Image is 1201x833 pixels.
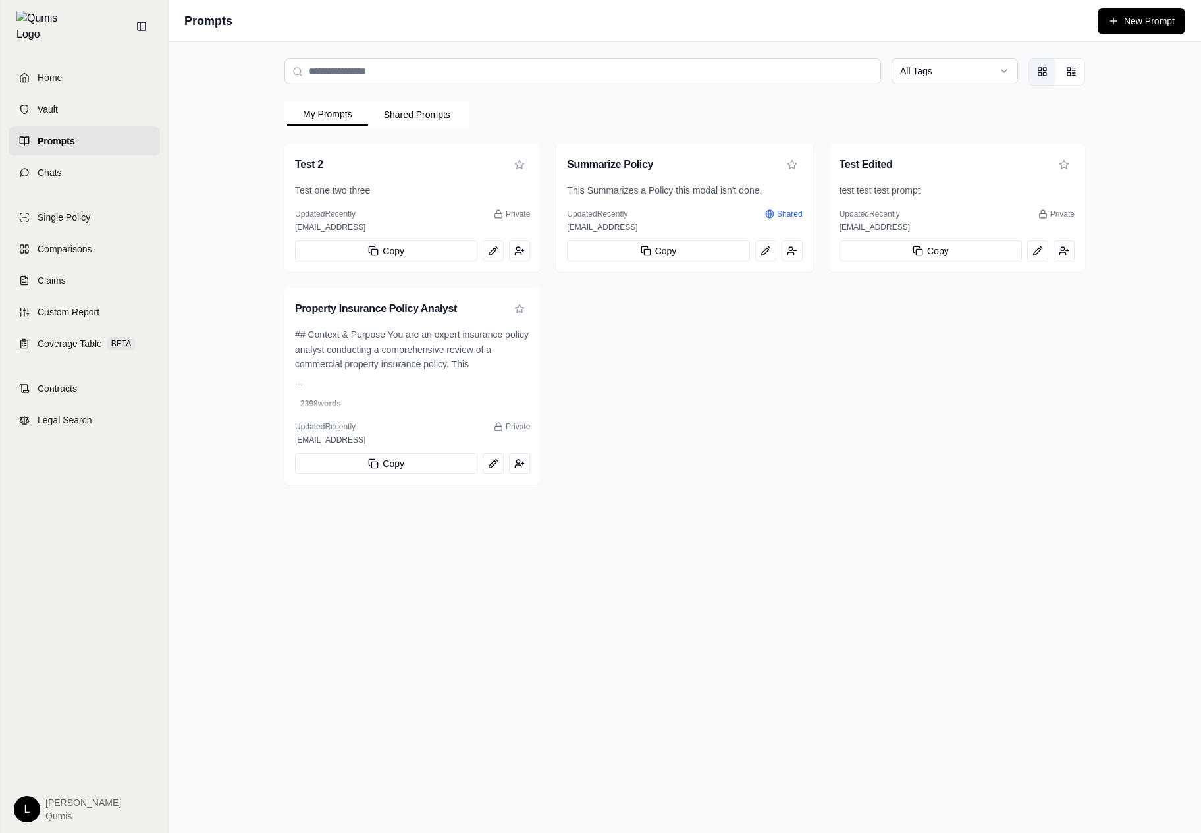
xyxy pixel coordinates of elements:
h3: Property Insurance Policy Analyst [295,301,457,317]
h3: Test 2 [295,157,323,173]
span: Test one two three [295,183,530,198]
button: Share with organization [1054,240,1075,261]
div: [EMAIL_ADDRESS] [567,222,802,232]
button: Add to favorites [509,298,530,319]
span: [PERSON_NAME] [45,796,121,809]
h1: Prompts [184,12,232,30]
div: [EMAIL_ADDRESS] [840,222,1075,232]
button: Edit [483,453,504,474]
button: Share with organization [509,453,530,474]
span: Qumis [45,809,121,822]
a: Home [9,63,160,92]
h3: Test Edited [840,157,893,173]
div: [EMAIL_ADDRESS] [295,222,530,232]
span: Contracts [38,382,77,395]
span: 2398 words [295,396,346,411]
a: Comparisons [9,234,160,263]
span: Updated Recently [295,209,356,219]
button: Share with organization [509,240,530,261]
span: Updated Recently [840,209,900,219]
span: Shared [777,209,803,219]
button: Add to favorites [509,154,530,175]
button: Copy [295,240,477,261]
button: Copy [295,453,477,474]
span: test test test prompt [840,183,1075,198]
a: Legal Search [9,406,160,435]
span: Coverage Table [38,337,102,350]
button: Add to favorites [782,154,803,175]
span: Custom Report [38,306,99,319]
div: L [14,796,40,822]
h3: Summarize Policy [567,157,653,173]
a: Contracts [9,374,160,403]
span: Updated Recently [567,209,627,219]
span: Claims [38,274,66,287]
span: Prompts [38,134,75,148]
span: Updated Recently [295,421,356,432]
button: List view [1058,59,1084,85]
span: Private [1050,209,1075,219]
button: Edit [483,240,504,261]
button: Edit [1027,240,1048,261]
a: Vault [9,95,160,124]
button: Add to favorites [1054,154,1075,175]
div: View prompt: Summarize Policy [556,144,813,272]
span: Legal Search [38,414,92,427]
a: Coverage TableBETA [9,329,160,358]
span: Vault [38,103,58,116]
span: Single Policy [38,211,90,224]
a: Single Policy [9,203,160,232]
span: Private [506,421,530,432]
span: Home [38,71,62,84]
button: Copy [567,240,749,261]
span: ... [295,377,303,387]
button: New Prompt [1098,8,1185,34]
button: Collapse sidebar [131,16,152,37]
span: This Summarizes a Policy this modal isn't done. [567,183,802,198]
div: [EMAIL_ADDRESS] [295,435,530,445]
img: Qumis Logo [16,11,66,42]
button: Remove organization access [782,240,803,261]
button: Copy [840,240,1022,261]
a: Claims [9,266,160,295]
div: View prompt: Test Edited [829,144,1085,272]
a: Chats [9,158,160,187]
span: Chats [38,166,62,179]
a: Prompts [9,126,160,155]
button: Shared Prompts [368,104,466,125]
span: Comparisons [38,242,92,255]
button: Edit [755,240,776,261]
div: View prompt: Property Insurance Policy Analyst [284,288,541,485]
button: Grid view [1029,59,1055,85]
a: Custom Report [9,298,160,327]
span: Private [506,209,530,219]
span: BETA [107,337,135,350]
span: ## Context & Purpose You are an expert insurance policy analyst conducting a comprehensive review... [295,327,530,375]
button: My Prompts [287,103,368,126]
div: View prompt: Test 2 [284,144,541,272]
